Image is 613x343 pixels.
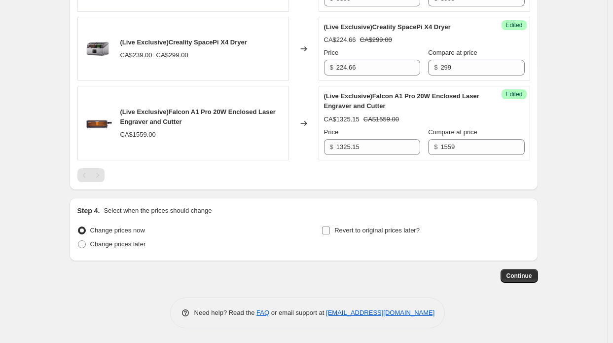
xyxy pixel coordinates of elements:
[434,143,437,151] span: $
[156,50,188,60] strike: CA$299.00
[324,92,479,110] span: (Live Exclusive)Falcon A1 Pro 20W Enclosed Laser Engraver and Cutter
[324,114,360,124] div: CA$1325.15
[501,269,538,283] button: Continue
[505,90,522,98] span: Edited
[77,206,100,216] h2: Step 4.
[83,34,112,64] img: 1600px1_80x.png
[326,309,434,316] a: [EMAIL_ADDRESS][DOMAIN_NAME]
[256,309,269,316] a: FAQ
[506,272,532,280] span: Continue
[330,64,333,71] span: $
[505,21,522,29] span: Edited
[334,227,420,234] span: Revert to original prices later?
[360,35,392,45] strike: CA$299.00
[77,168,105,182] nav: Pagination
[324,35,356,45] div: CA$224.66
[330,143,333,151] span: $
[90,227,145,234] span: Change prices now
[90,240,146,248] span: Change prices later
[428,128,477,136] span: Compare at price
[269,309,326,316] span: or email support at
[324,49,339,56] span: Price
[120,38,247,46] span: (Live Exclusive)Creality SpacePi X4 Dryer
[120,130,156,140] div: CA$1559.00
[434,64,437,71] span: $
[194,309,257,316] span: Need help? Read the
[120,108,276,125] span: (Live Exclusive)Falcon A1 Pro 20W Enclosed Laser Engraver and Cutter
[324,128,339,136] span: Price
[428,49,477,56] span: Compare at price
[104,206,212,216] p: Select when the prices should change
[324,23,451,31] span: (Live Exclusive)Creality SpacePi X4 Dryer
[363,114,399,124] strike: CA$1559.00
[83,109,112,138] img: 1_1_80x.png
[120,50,152,60] div: CA$239.00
